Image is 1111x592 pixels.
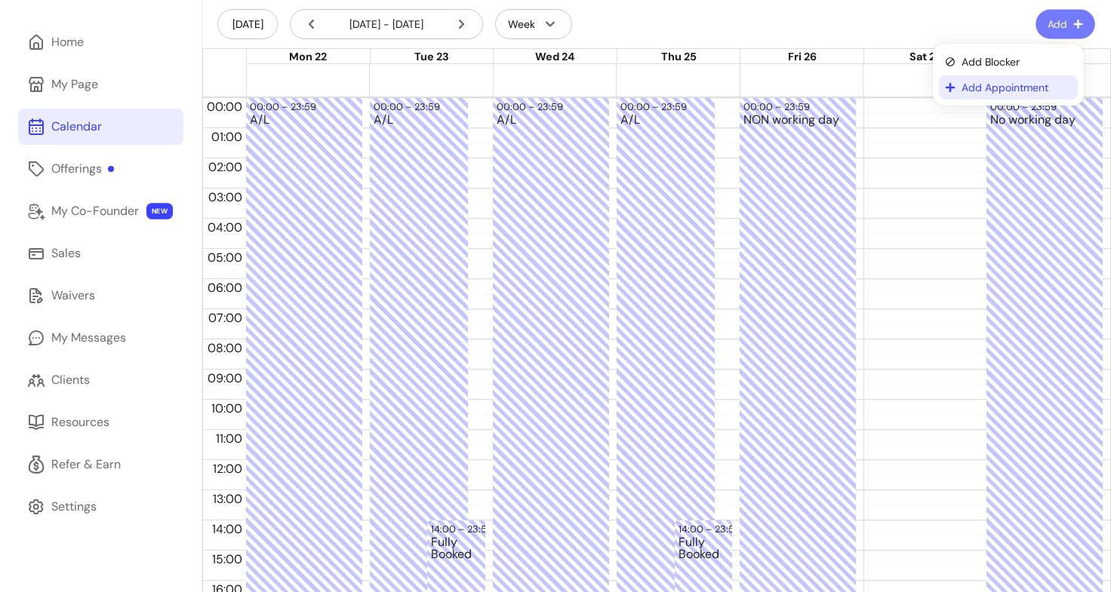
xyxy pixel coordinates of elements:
button: Week [495,9,572,39]
div: 14:00 – 23:59 [679,522,744,536]
span: 12:00 [209,461,246,477]
div: 00:00 – 23:59 [743,100,852,114]
div: Offerings [51,160,114,178]
span: 15:00 [208,551,246,567]
span: 03:00 [205,189,246,205]
a: Sales [18,235,183,271]
a: My Messages [18,320,183,356]
div: 00:00 – 23:59 [497,100,567,114]
div: 00:00 – 23:59 [374,100,444,114]
span: 13:00 [209,491,246,507]
a: Calendar [18,109,183,145]
span: Add Blocker [962,54,1072,69]
span: Fri 26 [788,50,817,63]
div: Settings [51,498,97,516]
a: Waivers [18,278,183,314]
span: 14:00 [208,521,246,537]
div: Refer & Earn [51,456,121,474]
a: Home [18,24,183,60]
div: Sales [51,244,81,262]
span: 06:00 [204,280,246,296]
span: Tue 23 [414,50,449,63]
a: My Page [18,66,183,103]
span: Add Appointment [962,80,1072,95]
div: My Page [51,75,98,94]
span: 08:00 [204,340,246,356]
span: 07:00 [205,310,246,326]
div: 00:00 – 23:59 [250,100,320,114]
span: 09:00 [204,370,246,386]
span: 04:00 [204,219,246,235]
span: NEW [146,203,173,219]
a: Offerings [18,151,183,187]
span: 10:00 [208,400,246,416]
div: [DATE] - [DATE] [303,15,470,33]
div: My Messages [51,329,126,347]
ul: Add [939,50,1078,100]
span: Mon 22 [289,50,327,63]
div: My Co-Founder [51,202,139,220]
a: Refer & Earn [18,446,183,483]
span: Sat 27 [909,50,941,63]
span: 11:00 [212,431,246,446]
div: 00:00 – 23:59 [990,100,1060,114]
span: 02:00 [205,159,246,175]
a: My Co-Founder [18,193,183,229]
div: 14:00 – 23:59 [431,522,497,536]
button: Add [1036,10,1095,39]
span: Thu 25 [661,50,697,63]
a: Settings [18,489,183,525]
button: [DATE] [217,9,278,39]
span: Wed 24 [535,50,574,63]
div: Home [51,33,84,51]
a: Clients [18,362,183,398]
div: Clients [51,371,90,389]
span: 00:00 [203,99,246,115]
div: Waivers [51,287,95,305]
span: 01:00 [208,129,246,145]
div: 00:00 – 23:59 [620,100,712,114]
div: Calendar [51,118,102,136]
a: Resources [18,404,183,440]
span: 05:00 [204,250,246,265]
div: Resources [51,413,109,431]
